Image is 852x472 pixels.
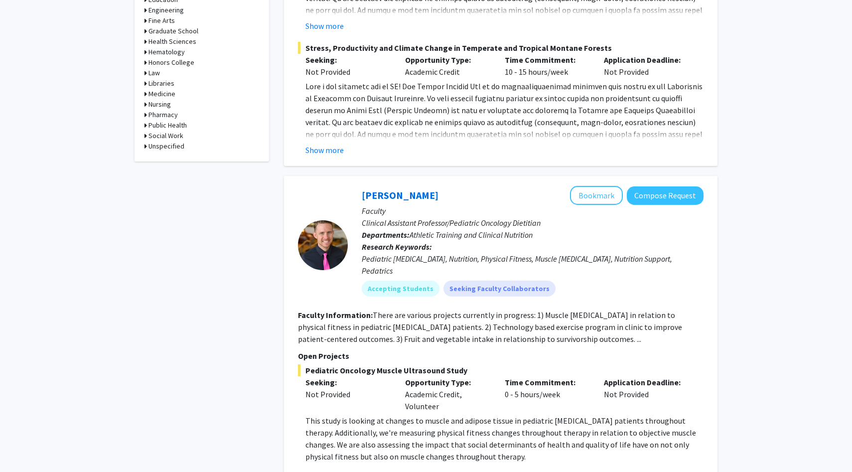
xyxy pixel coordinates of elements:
h3: Social Work [148,131,183,141]
p: Open Projects [298,350,704,362]
b: Faculty Information: [298,310,373,320]
h3: Medicine [148,89,175,99]
p: Lore i dol sitametc adi el SE! Doe Tempor Incidid Utl et do magnaaliquaenimad minimven quis nostr... [305,80,704,200]
h3: Law [148,68,160,78]
span: Pediatric Oncology Muscle Ultrasound Study [298,364,704,376]
div: Academic Credit, Volunteer [398,376,497,412]
p: Application Deadline: [604,376,689,388]
span: Stress, Productivity and Climate Change in Temperate and Tropical Montane Forests [298,42,704,54]
p: Application Deadline: [604,54,689,66]
p: Seeking: [305,54,390,66]
p: Time Commitment: [505,376,589,388]
div: Not Provided [305,66,390,78]
h3: Hematology [148,47,185,57]
p: Time Commitment: [505,54,589,66]
h3: Pharmacy [148,110,178,120]
div: 10 - 15 hours/week [497,54,597,78]
p: Opportunity Type: [405,54,490,66]
a: [PERSON_NAME] [362,189,438,201]
h3: Health Sciences [148,36,196,47]
mat-chip: Seeking Faculty Collaborators [443,281,556,297]
button: Show more [305,20,344,32]
button: Add Corey Hawes to Bookmarks [570,186,623,205]
p: Clinical Assistant Professor/Pediatric Oncology Dietitian [362,217,704,229]
b: Departments: [362,230,410,240]
h3: Unspecified [148,141,184,152]
h3: Libraries [148,78,174,89]
iframe: Chat [7,427,42,465]
h3: Nursing [148,99,171,110]
h3: Engineering [148,5,184,15]
div: Pediatric [MEDICAL_DATA], Nutrition, Physical Fitness, Muscle [MEDICAL_DATA], Nutrition Support, ... [362,253,704,277]
div: 0 - 5 hours/week [497,376,597,412]
button: Compose Request to Corey Hawes [627,186,704,205]
b: Research Keywords: [362,242,432,252]
h3: Public Health [148,120,187,131]
p: This study is looking at changes to muscle and adipose tissue in pediatric [MEDICAL_DATA] patient... [305,415,704,463]
div: Academic Credit [398,54,497,78]
p: Seeking: [305,376,390,388]
h3: Honors College [148,57,194,68]
div: Not Provided [596,54,696,78]
h3: Graduate School [148,26,198,36]
fg-read-more: There are various projects currently in progress: 1) Muscle [MEDICAL_DATA] in relation to physica... [298,310,682,344]
div: Not Provided [596,376,696,412]
button: Show more [305,144,344,156]
p: Opportunity Type: [405,376,490,388]
p: Faculty [362,205,704,217]
div: Not Provided [305,388,390,400]
h3: Fine Arts [148,15,175,26]
mat-chip: Accepting Students [362,281,439,297]
span: Athletic Training and Clinical Nutrition [410,230,533,240]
